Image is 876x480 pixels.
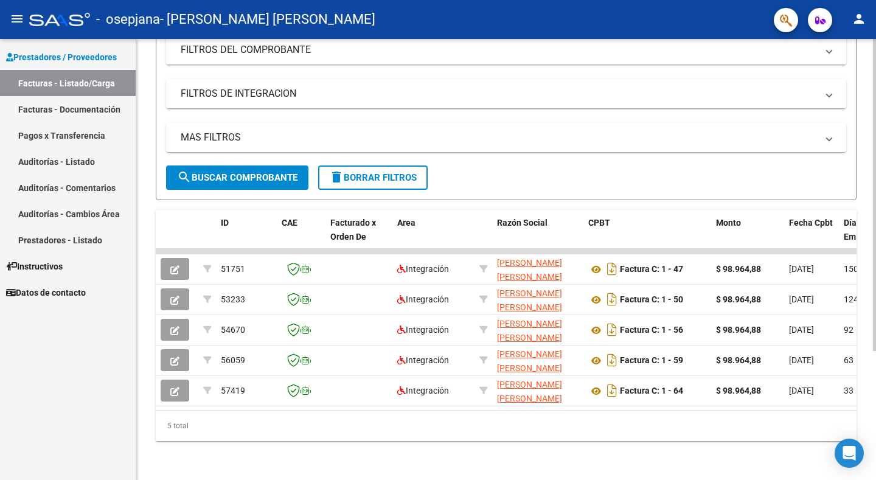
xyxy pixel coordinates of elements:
div: 27409157675 [497,378,579,403]
mat-panel-title: FILTROS DEL COMPROBANTE [181,43,817,57]
span: Facturado x Orden De [330,218,376,242]
span: Integración [397,355,449,365]
span: 63 [844,355,853,365]
div: Open Intercom Messenger [835,439,864,468]
span: [DATE] [789,386,814,395]
mat-icon: person [852,12,866,26]
span: [PERSON_NAME] [PERSON_NAME] [497,380,562,403]
span: Area [397,218,415,228]
span: Datos de contacto [6,286,86,299]
mat-panel-title: FILTROS DE INTEGRACION [181,87,817,100]
span: [DATE] [789,264,814,274]
mat-icon: search [177,170,192,184]
datatable-header-cell: CPBT [583,210,711,263]
span: Prestadores / Proveedores [6,50,117,64]
span: 51751 [221,264,245,274]
datatable-header-cell: Fecha Cpbt [784,210,839,263]
span: Integración [397,325,449,335]
strong: Factura C: 1 - 64 [620,386,683,396]
strong: $ 98.964,88 [716,264,761,274]
span: Integración [397,294,449,304]
span: 57419 [221,386,245,395]
span: 124 [844,294,858,304]
span: [PERSON_NAME] [PERSON_NAME] [497,258,562,282]
strong: $ 98.964,88 [716,386,761,395]
span: [DATE] [789,325,814,335]
i: Descargar documento [604,320,620,339]
span: [DATE] [789,294,814,304]
datatable-header-cell: CAE [277,210,325,263]
strong: $ 98.964,88 [716,325,761,335]
mat-expansion-panel-header: FILTROS DE INTEGRACION [166,79,846,108]
strong: $ 98.964,88 [716,355,761,365]
div: 27409157675 [497,256,579,282]
i: Descargar documento [604,259,620,279]
mat-panel-title: MAS FILTROS [181,131,817,144]
span: Integración [397,264,449,274]
datatable-header-cell: Facturado x Orden De [325,210,392,263]
span: [PERSON_NAME] [PERSON_NAME] [497,288,562,312]
span: 54670 [221,325,245,335]
div: 27409157675 [497,347,579,373]
span: 53233 [221,294,245,304]
datatable-header-cell: Area [392,210,474,263]
strong: Factura C: 1 - 50 [620,295,683,305]
span: [PERSON_NAME] [PERSON_NAME] [497,349,562,373]
span: - osepjana [96,6,160,33]
span: [PERSON_NAME] [PERSON_NAME] [497,319,562,343]
datatable-header-cell: Monto [711,210,784,263]
span: 56059 [221,355,245,365]
datatable-header-cell: ID [216,210,277,263]
datatable-header-cell: Razón Social [492,210,583,263]
strong: Factura C: 1 - 47 [620,265,683,274]
mat-expansion-panel-header: MAS FILTROS [166,123,846,152]
strong: Factura C: 1 - 59 [620,356,683,366]
span: Monto [716,218,741,228]
mat-expansion-panel-header: FILTROS DEL COMPROBANTE [166,35,846,64]
span: 92 [844,325,853,335]
button: Buscar Comprobante [166,165,308,190]
div: 5 total [156,411,857,441]
span: Razón Social [497,218,547,228]
span: Borrar Filtros [329,172,417,183]
span: CAE [282,218,297,228]
span: Fecha Cpbt [789,218,833,228]
span: Instructivos [6,260,63,273]
button: Borrar Filtros [318,165,428,190]
i: Descargar documento [604,290,620,309]
mat-icon: menu [10,12,24,26]
i: Descargar documento [604,350,620,370]
div: 27409157675 [497,317,579,343]
span: CPBT [588,218,610,228]
span: - [PERSON_NAME] [PERSON_NAME] [160,6,375,33]
strong: Factura C: 1 - 56 [620,325,683,335]
strong: $ 98.964,88 [716,294,761,304]
div: 27409157675 [497,287,579,312]
span: [DATE] [789,355,814,365]
i: Descargar documento [604,381,620,400]
span: ID [221,218,229,228]
span: Buscar Comprobante [177,172,297,183]
span: 150 [844,264,858,274]
mat-icon: delete [329,170,344,184]
span: Integración [397,386,449,395]
span: 33 [844,386,853,395]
